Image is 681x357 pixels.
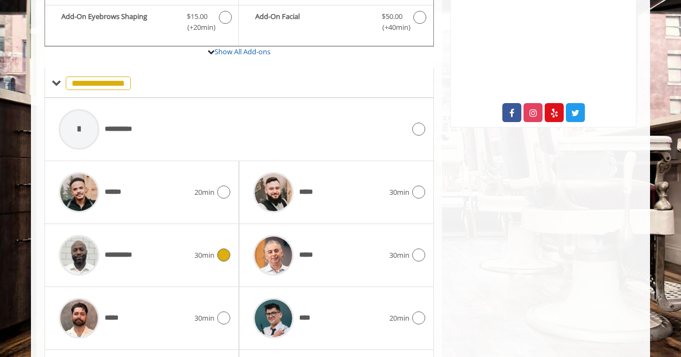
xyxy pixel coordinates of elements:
span: 30min [194,250,215,261]
label: Add-On Eyebrows Shaping [51,11,233,36]
b: Add-On Facial [255,11,370,34]
b: Add-On Eyebrows Shaping [61,11,176,34]
span: 20min [389,313,409,324]
label: Add-On Facial [244,11,427,36]
span: $15.00 [187,11,207,22]
span: (+40min ) [376,22,408,33]
span: 30min [194,313,215,324]
span: 30min [389,187,409,198]
span: (+20min ) [181,22,213,33]
span: 20min [194,187,215,198]
span: 30min [389,250,409,261]
a: Show All Add-ons [215,47,270,56]
span: $50.00 [382,11,402,22]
